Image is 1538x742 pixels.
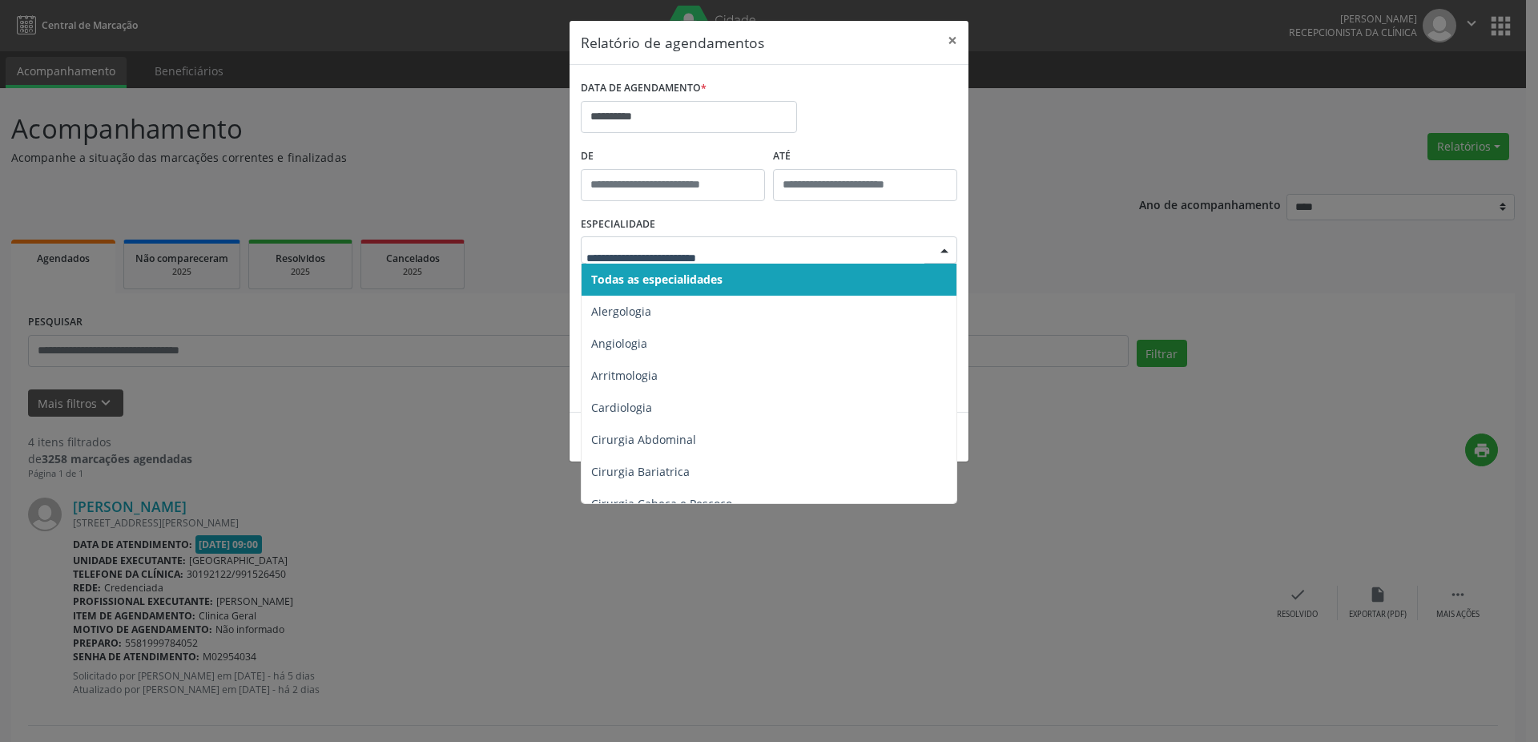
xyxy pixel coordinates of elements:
[581,212,655,237] label: ESPECIALIDADE
[581,32,764,53] h5: Relatório de agendamentos
[591,400,652,415] span: Cardiologia
[591,368,658,383] span: Arritmologia
[591,464,690,479] span: Cirurgia Bariatrica
[581,76,707,101] label: DATA DE AGENDAMENTO
[581,144,765,169] label: De
[591,496,732,511] span: Cirurgia Cabeça e Pescoço
[591,336,647,351] span: Angiologia
[591,304,651,319] span: Alergologia
[591,272,723,287] span: Todas as especialidades
[773,144,957,169] label: ATÉ
[936,21,968,60] button: Close
[591,432,696,447] span: Cirurgia Abdominal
